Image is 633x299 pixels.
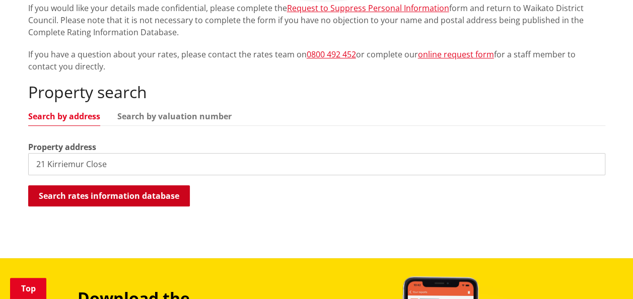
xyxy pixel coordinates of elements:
a: Search by valuation number [117,112,232,120]
a: 0800 492 452 [307,49,356,60]
input: e.g. Duke Street NGARUAWAHIA [28,153,605,175]
a: Top [10,278,46,299]
iframe: Messenger Launcher [587,257,623,293]
a: Search by address [28,112,100,120]
label: Property address [28,141,96,153]
a: online request form [418,49,494,60]
button: Search rates information database [28,185,190,206]
h2: Property search [28,83,605,102]
p: If you would like your details made confidential, please complete the form and return to Waikato ... [28,2,605,38]
a: Request to Suppress Personal Information [287,3,449,14]
p: If you have a question about your rates, please contact the rates team on or complete our for a s... [28,48,605,72]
